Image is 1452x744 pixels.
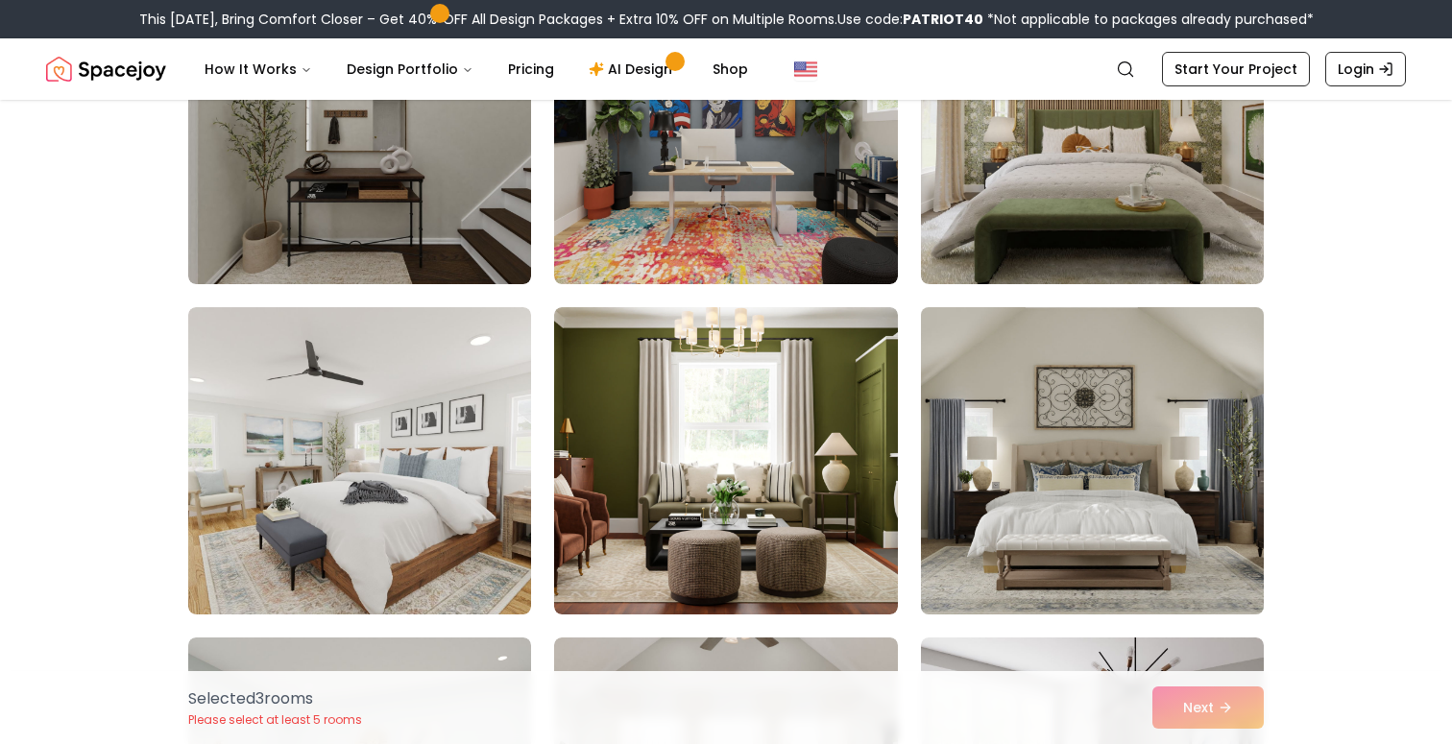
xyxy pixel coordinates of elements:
button: Design Portfolio [331,50,489,88]
a: Spacejoy [46,50,166,88]
div: This [DATE], Bring Comfort Closer – Get 40% OFF All Design Packages + Extra 10% OFF on Multiple R... [139,10,1314,29]
a: Login [1325,52,1406,86]
img: Spacejoy Logo [46,50,166,88]
button: How It Works [189,50,327,88]
img: United States [794,58,817,81]
img: Room room-12 [912,300,1272,622]
span: *Not applicable to packages already purchased* [983,10,1314,29]
b: PATRIOT40 [903,10,983,29]
nav: Global [46,38,1406,100]
img: Room room-10 [188,307,531,614]
a: Shop [697,50,763,88]
a: AI Design [573,50,693,88]
span: Use code: [837,10,983,29]
a: Start Your Project [1162,52,1310,86]
img: Room room-11 [554,307,897,614]
p: Please select at least 5 rooms [188,712,362,728]
nav: Main [189,50,763,88]
p: Selected 3 room s [188,687,362,710]
a: Pricing [493,50,569,88]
